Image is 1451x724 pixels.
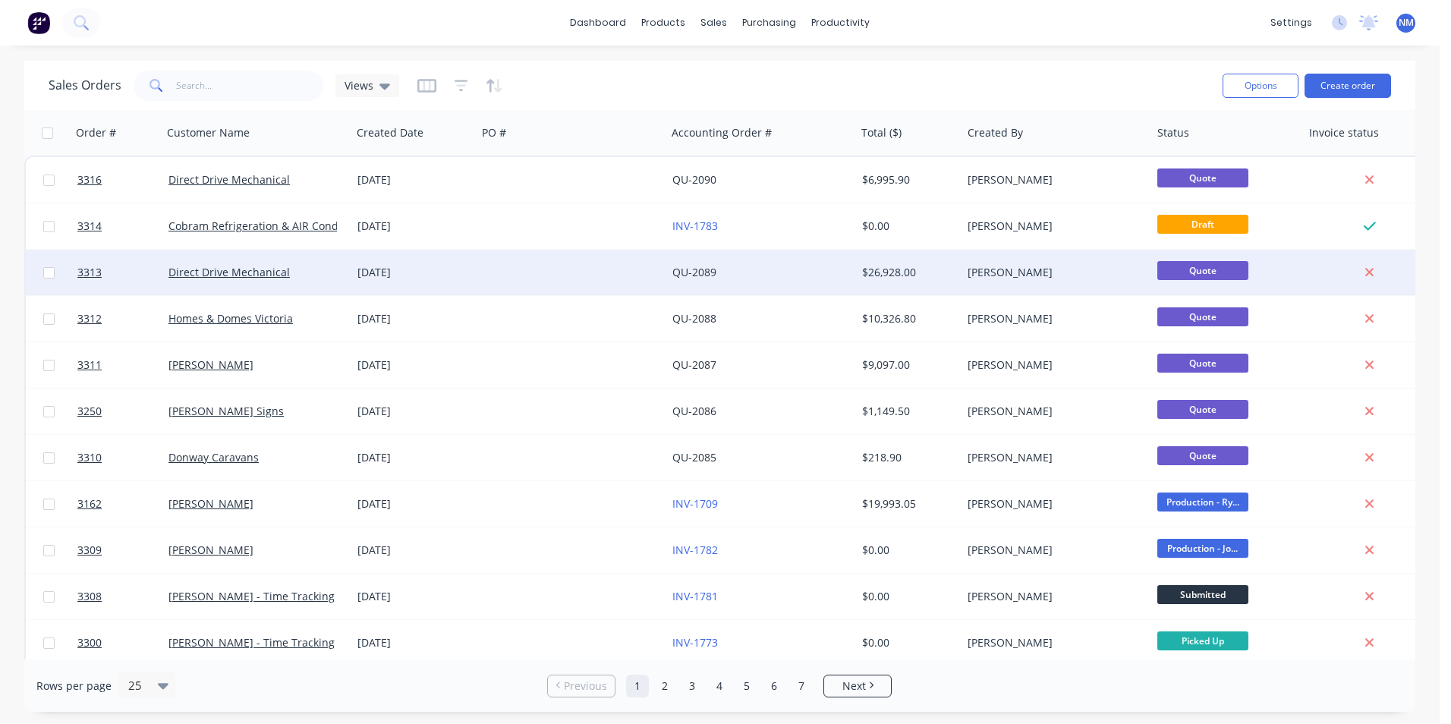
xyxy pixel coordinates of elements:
a: 3312 [77,296,168,342]
span: 3308 [77,589,102,604]
div: [DATE] [357,172,471,187]
a: [PERSON_NAME] [168,496,253,511]
div: [DATE] [357,404,471,419]
a: [PERSON_NAME] [168,543,253,557]
a: Page 7 [790,675,813,697]
a: Page 5 [735,675,758,697]
a: INV-1783 [672,219,718,233]
div: [DATE] [357,265,471,280]
div: products [634,11,693,34]
a: INV-1782 [672,543,718,557]
a: 3162 [77,481,168,527]
a: QU-2086 [672,404,716,418]
div: Invoice status [1309,125,1379,140]
span: 3309 [77,543,102,558]
a: QU-2088 [672,311,716,326]
div: [DATE] [357,357,471,373]
div: [PERSON_NAME] [968,450,1136,465]
div: $10,326.80 [862,311,952,326]
div: $19,993.05 [862,496,952,512]
span: Views [345,77,373,93]
div: Created By [968,125,1023,140]
span: 3300 [77,635,102,650]
span: Quote [1157,168,1248,187]
a: 3309 [77,527,168,573]
span: Previous [564,678,607,694]
div: purchasing [735,11,804,34]
div: $1,149.50 [862,404,952,419]
div: $0.00 [862,543,952,558]
div: [PERSON_NAME] [968,357,1136,373]
span: 3250 [77,404,102,419]
span: Quote [1157,307,1248,326]
a: Homes & Domes Victoria [168,311,293,326]
div: [DATE] [357,496,471,512]
a: Direct Drive Mechanical [168,172,290,187]
span: Quote [1157,354,1248,373]
div: settings [1263,11,1320,34]
div: Customer Name [167,125,250,140]
div: Total ($) [861,125,902,140]
span: 3316 [77,172,102,187]
button: Options [1223,74,1298,98]
span: 3314 [77,219,102,234]
a: Next page [824,678,891,694]
span: Rows per page [36,678,112,694]
h1: Sales Orders [49,78,121,93]
a: QU-2090 [672,172,716,187]
a: 3250 [77,389,168,434]
span: Quote [1157,446,1248,465]
div: [DATE] [357,311,471,326]
a: INV-1781 [672,589,718,603]
span: NM [1399,16,1414,30]
a: 3313 [77,250,168,295]
div: $9,097.00 [862,357,952,373]
div: [PERSON_NAME] [968,543,1136,558]
ul: Pagination [541,675,898,697]
a: QU-2087 [672,357,716,372]
div: [PERSON_NAME] [968,219,1136,234]
a: 3316 [77,157,168,203]
div: [PERSON_NAME] [968,589,1136,604]
div: Status [1157,125,1189,140]
a: [PERSON_NAME] - Time Tracking [168,635,335,650]
a: Donway Caravans [168,450,259,464]
span: Draft [1157,215,1248,234]
span: Production - Ry... [1157,493,1248,512]
div: productivity [804,11,877,34]
div: [DATE] [357,450,471,465]
div: [PERSON_NAME] [968,311,1136,326]
a: 3314 [77,203,168,249]
div: PO # [482,125,506,140]
div: [DATE] [357,219,471,234]
a: QU-2085 [672,450,716,464]
a: [PERSON_NAME] [168,357,253,372]
span: Production - Jo... [1157,539,1248,558]
span: Quote [1157,261,1248,280]
div: $26,928.00 [862,265,952,280]
a: Page 6 [763,675,785,697]
span: 3311 [77,357,102,373]
div: [PERSON_NAME] [968,404,1136,419]
div: [DATE] [357,543,471,558]
a: Page 3 [681,675,703,697]
div: $218.90 [862,450,952,465]
a: Page 1 is your current page [626,675,649,697]
span: Next [842,678,866,694]
a: [PERSON_NAME] - Time Tracking [168,589,335,603]
a: dashboard [562,11,634,34]
button: Create order [1305,74,1391,98]
div: sales [693,11,735,34]
div: Order # [76,125,116,140]
a: QU-2089 [672,265,716,279]
a: INV-1773 [672,635,718,650]
a: [PERSON_NAME] Signs [168,404,284,418]
a: Cobram Refrigeration & AIR Conditioning [168,219,377,233]
div: Created Date [357,125,423,140]
div: $0.00 [862,219,952,234]
div: $0.00 [862,635,952,650]
div: [DATE] [357,589,471,604]
a: 3311 [77,342,168,388]
div: Accounting Order # [672,125,772,140]
div: [DATE] [357,635,471,650]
